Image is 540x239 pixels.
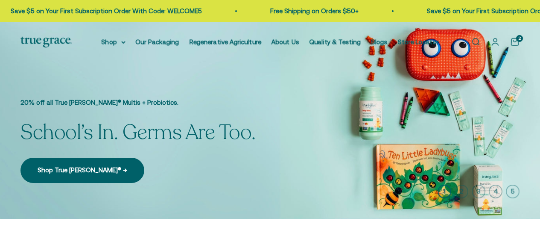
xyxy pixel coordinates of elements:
[271,38,299,45] a: About Us
[20,118,255,146] split-lines: School’s In. Germs Are Too.
[516,35,523,42] cart-count: 2
[190,38,261,45] a: Regenerative Agriculture
[268,7,356,15] a: Free Shipping on Orders $50+
[136,38,179,45] a: Our Packaging
[20,158,144,183] a: Shop True [PERSON_NAME]® →
[102,37,126,47] summary: Shop
[398,38,439,45] a: Store Locator
[438,185,451,198] button: 1
[489,185,502,198] button: 4
[371,38,388,45] a: Blogs
[309,38,361,45] a: Quality & Testing
[506,185,520,198] button: 5
[472,185,485,198] button: 3
[9,6,200,16] p: Save $5 on Your First Subscription Order With Code: WELCOME5
[455,185,468,198] button: 2
[20,97,255,108] p: 20% off all True [PERSON_NAME]® Multis + Probiotics.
